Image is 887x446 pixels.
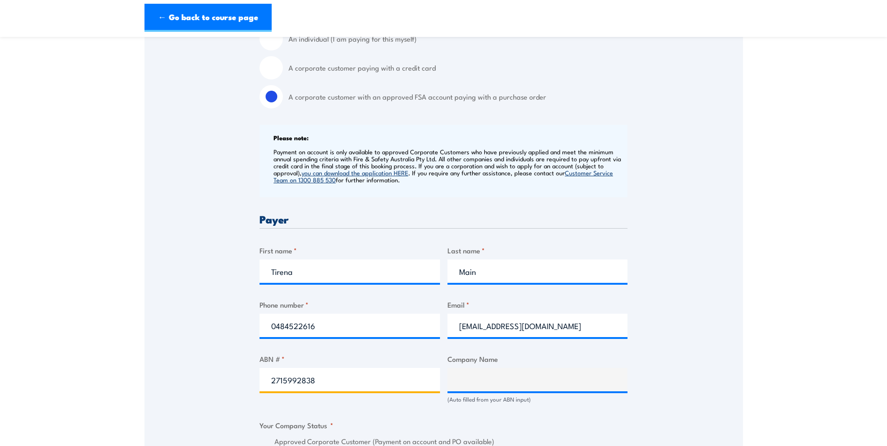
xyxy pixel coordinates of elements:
label: An individual (I am paying for this myself) [288,27,627,50]
label: Company Name [447,353,628,364]
label: Last name [447,245,628,256]
b: Please note: [274,133,309,142]
a: you can download the application HERE [302,168,408,177]
label: Phone number [260,299,440,310]
label: A corporate customer paying with a credit card [288,56,627,79]
a: ← Go back to course page [144,4,272,32]
a: Customer Service Team on 1300 885 530 [274,168,613,184]
label: ABN # [260,353,440,364]
label: First name [260,245,440,256]
label: Email [447,299,628,310]
label: A corporate customer with an approved FSA account paying with a purchase order [288,85,627,108]
div: (Auto filled from your ABN input) [447,395,628,404]
h3: Payer [260,214,627,224]
p: Payment on account is only available to approved Corporate Customers who have previously applied ... [274,148,625,183]
legend: Your Company Status [260,420,333,431]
